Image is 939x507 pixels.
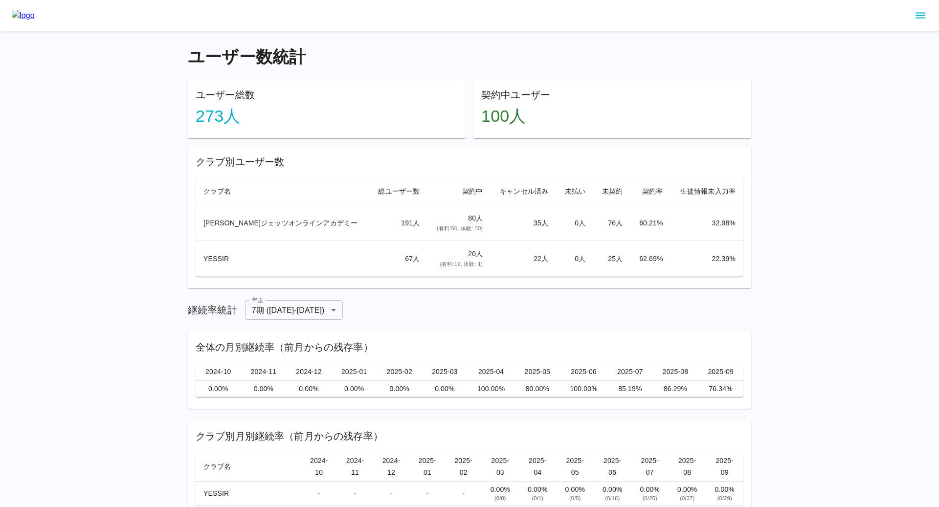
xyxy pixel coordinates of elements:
[639,485,661,494] div: 0.00 %
[676,485,698,494] div: 0.00 %
[653,381,698,397] td: 86.29%
[468,363,515,381] th: 2025-04
[630,177,671,205] th: 契約率
[482,452,519,482] th: 2025-03
[714,494,736,502] div: ( 0 / 29 )
[607,381,653,397] td: 85.19%
[671,177,743,205] th: 生徒情報未入力率
[698,381,743,397] td: 76.34%
[245,300,343,320] div: 7期 ([DATE]-[DATE])
[373,452,409,482] th: 2024-12
[557,452,594,482] th: 2025-05
[377,363,422,381] th: 2025-02
[527,494,548,502] div: ( 0 / 1 )
[706,452,743,482] th: 2025-09
[12,10,35,22] img: logo
[196,381,241,397] td: 0.00%
[196,428,743,444] h6: クラブ別月別継続率（前月からの残存率）
[671,241,743,277] td: 22.39 %
[490,485,511,494] div: 0.00 %
[241,381,287,397] td: 0.00%
[337,452,373,482] th: 2024-11
[490,494,511,502] div: ( 0 / 0 )
[369,241,427,277] td: 67 人
[188,302,237,318] h6: 継続率統計
[196,241,369,277] td: YESSIR
[301,452,337,482] th: 2024-10
[462,489,465,497] span: -
[593,177,630,205] th: 未契約
[714,485,736,494] div: 0.00 %
[437,225,483,231] span: (有料: 50 , 体験: 30 )
[252,296,264,304] label: 年度
[630,205,671,241] td: 60.21 %
[631,452,669,482] th: 2025-07
[286,381,332,397] td: 0.00%
[196,87,458,103] h6: ユーザー総数
[427,241,491,277] td: 20 人
[491,205,556,241] td: 35 人
[698,363,743,381] th: 2025-09
[653,363,698,381] th: 2025-08
[332,381,377,397] td: 0.00%
[527,485,548,494] div: 0.00 %
[593,205,630,241] td: 76 人
[188,47,751,67] h4: ユーザー数統計
[481,106,743,127] h4: 100 人
[607,363,653,381] th: 2025-07
[669,452,706,482] th: 2025-08
[422,381,468,397] td: 0.00%
[515,381,560,397] td: 80.00%
[377,381,422,397] td: 0.00%
[332,363,377,381] th: 2025-01
[602,485,623,494] div: 0.00 %
[196,452,301,482] th: クラブ名
[409,452,446,482] th: 2025-01
[491,241,556,277] td: 22 人
[676,494,698,502] div: ( 0 / 37 )
[594,452,631,482] th: 2025-06
[427,205,491,241] td: 80 人
[671,205,743,241] td: 32.98 %
[556,241,593,277] td: 0 人
[912,7,929,24] button: sidemenu
[639,494,661,502] div: ( 0 / 25 )
[196,363,241,381] th: 2024-10
[602,494,623,502] div: ( 0 / 16 )
[390,489,393,497] span: -
[564,485,586,494] div: 0.00 %
[426,489,428,497] span: -
[196,339,743,355] h6: 全体の月別継続率（前月からの残存率）
[564,494,586,502] div: ( 0 / 5 )
[196,177,369,205] th: クラブ名
[196,482,301,506] td: YESSIR
[481,87,743,103] h6: 契約中ユーザー
[440,261,483,267] span: (有料: 19 , 体験: 1 )
[318,489,320,497] span: -
[560,363,607,381] th: 2025-06
[196,106,458,127] h4: 273 人
[519,452,556,482] th: 2025-04
[468,381,515,397] td: 100.00%
[196,205,369,241] td: [PERSON_NAME]ジェッツオンラインアカデミー
[556,205,593,241] td: 0 人
[560,381,607,397] td: 100.00%
[491,177,556,205] th: キャンセル済み
[556,177,593,205] th: 未払い
[593,241,630,277] td: 25 人
[427,177,491,205] th: 契約中
[630,241,671,277] td: 62.69 %
[446,452,482,482] th: 2025-02
[286,363,332,381] th: 2024-12
[422,363,468,381] th: 2025-03
[241,363,287,381] th: 2024-11
[369,177,427,205] th: 総ユーザー数
[369,205,427,241] td: 191 人
[515,363,560,381] th: 2025-05
[196,154,743,170] h6: クラブ別ユーザー数
[354,489,357,497] span: -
